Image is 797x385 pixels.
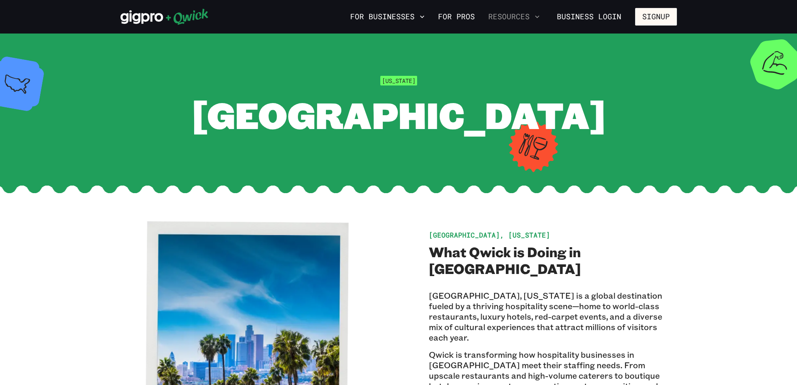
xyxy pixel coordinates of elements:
button: Signup [635,8,677,26]
a: For Pros [435,10,478,24]
button: Resources [485,10,543,24]
a: Business Login [550,8,628,26]
button: For Businesses [347,10,428,24]
p: [GEOGRAPHIC_DATA], [US_STATE] is a global destination fueled by a thriving hospitality scene—home... [429,290,677,343]
span: [GEOGRAPHIC_DATA] [192,90,606,139]
h2: What Qwick is Doing in [GEOGRAPHIC_DATA] [429,243,677,277]
span: [GEOGRAPHIC_DATA], [US_STATE] [429,230,550,239]
span: [US_STATE] [380,76,417,85]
